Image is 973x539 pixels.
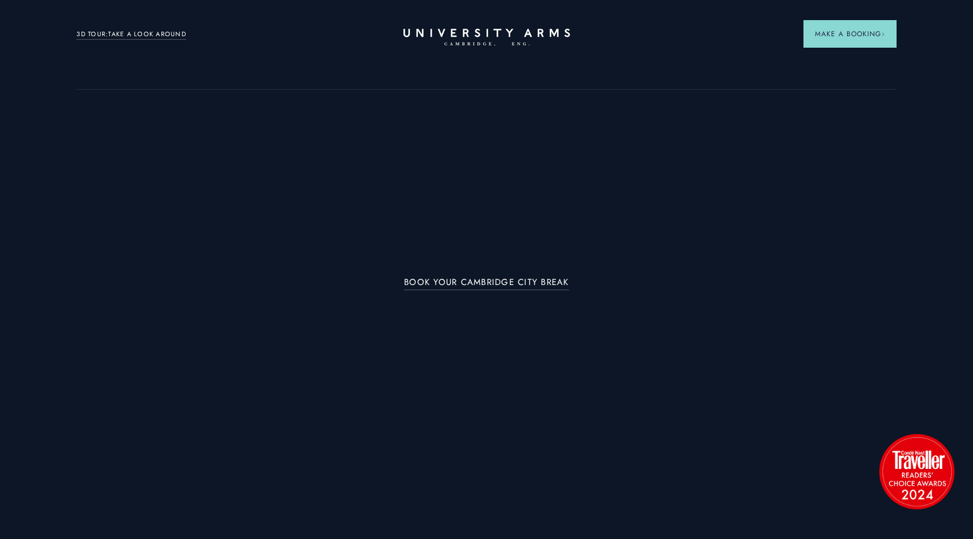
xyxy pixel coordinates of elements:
button: Make a BookingArrow icon [803,20,897,48]
img: Arrow icon [881,32,885,36]
span: Make a Booking [815,29,885,39]
a: Home [403,29,570,47]
a: BOOK YOUR CAMBRIDGE CITY BREAK [404,278,569,291]
img: image-2524eff8f0c5d55edbf694693304c4387916dea5-1501x1501-png [874,428,960,514]
a: 3D TOUR:TAKE A LOOK AROUND [76,29,186,40]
